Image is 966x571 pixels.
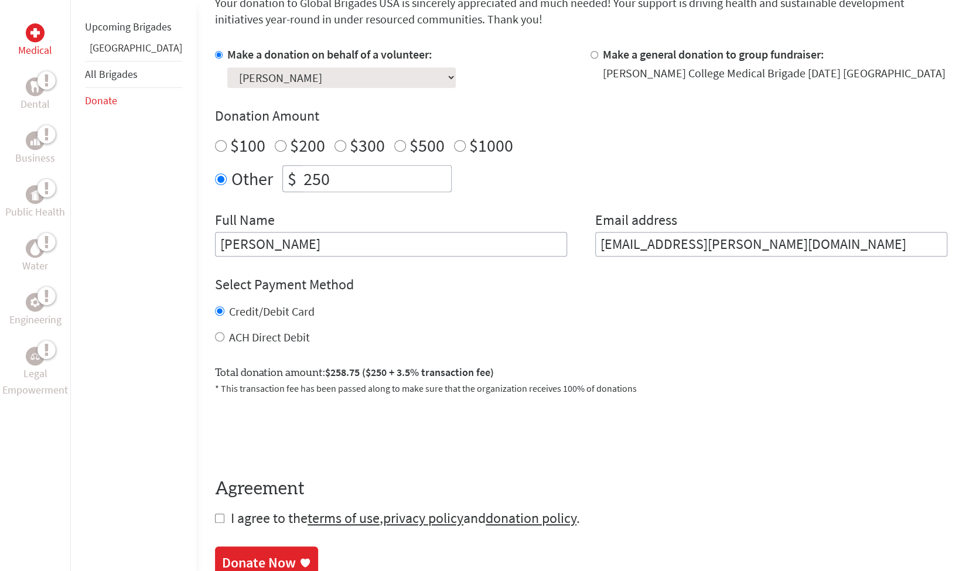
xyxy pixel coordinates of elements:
label: Full Name [215,211,275,232]
a: privacy policy [383,509,463,527]
input: Enter Full Name [215,232,567,257]
label: $500 [409,134,445,156]
a: DentalDental [21,77,50,112]
label: $100 [230,134,265,156]
label: $300 [350,134,385,156]
a: BusinessBusiness [15,131,55,166]
img: Medical [30,28,40,37]
div: Water [26,239,45,258]
p: Engineering [9,312,62,328]
p: Dental [21,96,50,112]
a: Donate [85,94,117,107]
img: Engineering [30,298,40,307]
li: Upcoming Brigades [85,14,182,40]
a: WaterWater [22,239,48,274]
label: Other [231,165,273,192]
a: EngineeringEngineering [9,293,62,328]
img: Legal Empowerment [30,353,40,360]
img: Business [30,136,40,145]
a: terms of use [308,509,380,527]
iframe: reCAPTCHA [215,409,393,455]
img: Public Health [30,189,40,200]
p: Business [15,150,55,166]
a: MedicalMedical [18,23,52,59]
label: $1000 [469,134,513,156]
a: donation policy [486,509,576,527]
label: Make a general donation to group fundraiser: [603,47,824,61]
a: [GEOGRAPHIC_DATA] [90,41,182,54]
div: Dental [26,77,45,96]
li: Donate [85,88,182,114]
img: Water [30,241,40,255]
p: Water [22,258,48,274]
a: Public HealthPublic Health [5,185,65,220]
input: Enter Amount [301,166,451,192]
div: $ [283,166,301,192]
h4: Select Payment Method [215,275,947,294]
div: Legal Empowerment [26,347,45,365]
span: $258.75 ($250 + 3.5% transaction fee) [325,365,494,379]
img: Dental [30,81,40,92]
p: * This transaction fee has been passed along to make sure that the organization receives 100% of ... [215,381,947,395]
a: Upcoming Brigades [85,20,172,33]
div: Business [26,131,45,150]
label: Email address [595,211,677,232]
span: I agree to the , and . [231,509,580,527]
h4: Agreement [215,478,947,500]
p: Medical [18,42,52,59]
div: Medical [26,23,45,42]
li: All Brigades [85,61,182,88]
label: Credit/Debit Card [229,304,315,319]
input: Your Email [595,232,947,257]
label: Make a donation on behalf of a volunteer: [227,47,432,61]
li: Panama [85,40,182,61]
div: Public Health [26,185,45,204]
h4: Donation Amount [215,107,947,125]
a: All Brigades [85,67,138,81]
p: Public Health [5,204,65,220]
label: Total donation amount: [215,364,494,381]
div: Engineering [26,293,45,312]
p: Legal Empowerment [2,365,68,398]
div: [PERSON_NAME] College Medical Brigade [DATE] [GEOGRAPHIC_DATA] [603,65,945,81]
label: ACH Direct Debit [229,330,310,344]
label: $200 [290,134,325,156]
a: Legal EmpowermentLegal Empowerment [2,347,68,398]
